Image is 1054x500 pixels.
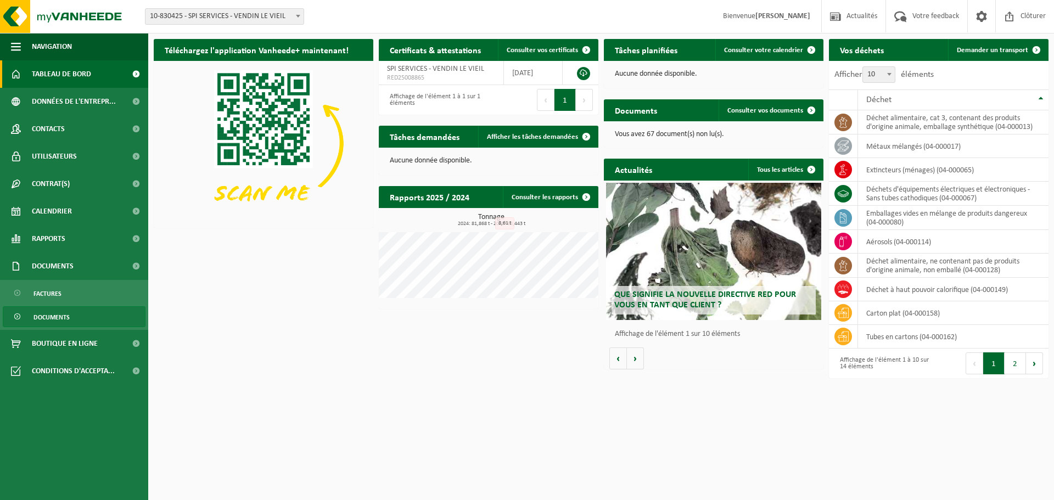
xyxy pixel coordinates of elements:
[32,357,115,385] span: Conditions d'accepta...
[615,330,818,338] p: Affichage de l'élément 1 sur 10 éléments
[748,159,822,181] a: Tous les articles
[858,230,1049,254] td: aérosols (04-000114)
[145,9,304,24] span: 10-830425 - SPI SERVICES - VENDIN LE VIEIL
[755,12,810,20] strong: [PERSON_NAME]
[615,131,812,138] p: Vous avez 67 document(s) non lu(s).
[379,39,492,60] h2: Certificats & attestations
[507,47,578,54] span: Consulter vos certificats
[387,74,495,82] span: RED25008865
[390,157,587,165] p: Aucune donnée disponible.
[858,325,1049,349] td: tubes en cartons (04-000162)
[32,225,65,252] span: Rapports
[858,134,1049,158] td: métaux mélangés (04-000017)
[478,126,597,148] a: Afficher les tâches demandées
[32,88,116,115] span: Données de l'entrepr...
[614,290,796,310] span: Que signifie la nouvelle directive RED pour vous en tant que client ?
[1005,352,1026,374] button: 2
[387,65,484,73] span: SPI SERVICES - VENDIN LE VIEIL
[609,347,627,369] button: Vorige
[858,254,1049,278] td: déchet alimentaire, ne contenant pas de produits d'origine animale, non emballé (04-000128)
[829,39,895,60] h2: Vos déchets
[504,61,563,85] td: [DATE]
[32,33,72,60] span: Navigation
[604,159,663,180] h2: Actualités
[966,352,983,374] button: Previous
[495,217,514,229] div: 8,61 t
[866,95,892,104] span: Déchet
[384,88,483,112] div: Affichage de l'élément 1 à 1 sur 1 éléments
[858,278,1049,301] td: déchet à haut pouvoir calorifique (04-000149)
[858,182,1049,206] td: déchets d'équipements électriques et électroniques - Sans tubes cathodiques (04-000067)
[948,39,1047,61] a: Demander un transport
[503,186,597,208] a: Consulter les rapports
[154,39,360,60] h2: Téléchargez l'application Vanheede+ maintenant!
[715,39,822,61] a: Consulter votre calendrier
[554,89,576,111] button: 1
[606,183,821,320] a: Que signifie la nouvelle directive RED pour vous en tant que client ?
[615,70,812,78] p: Aucune donnée disponible.
[33,307,70,328] span: Documents
[604,39,688,60] h2: Tâches planifiées
[537,89,554,111] button: Previous
[32,252,74,280] span: Documents
[834,70,934,79] label: Afficher éléments
[32,115,65,143] span: Contacts
[32,330,98,357] span: Boutique en ligne
[384,214,598,227] h3: Tonnage
[627,347,644,369] button: Volgende
[32,60,91,88] span: Tableau de bord
[33,283,61,304] span: Factures
[724,47,803,54] span: Consulter votre calendrier
[384,221,598,227] span: 2024: 81,868 t - 2025: 68,443 t
[727,107,803,114] span: Consulter vos documents
[32,170,70,198] span: Contrat(s)
[379,126,470,147] h2: Tâches demandées
[957,47,1028,54] span: Demander un transport
[858,301,1049,325] td: carton plat (04-000158)
[604,99,668,121] h2: Documents
[983,352,1005,374] button: 1
[487,133,578,141] span: Afficher les tâches demandées
[32,198,72,225] span: Calendrier
[32,143,77,170] span: Utilisateurs
[1026,352,1043,374] button: Next
[3,306,145,327] a: Documents
[858,158,1049,182] td: extincteurs (ménages) (04-000065)
[719,99,822,121] a: Consulter vos documents
[145,8,304,25] span: 10-830425 - SPI SERVICES - VENDIN LE VIEIL
[576,89,593,111] button: Next
[498,39,597,61] a: Consulter vos certificats
[3,283,145,304] a: Factures
[154,61,373,226] img: Download de VHEPlus App
[858,110,1049,134] td: déchet alimentaire, cat 3, contenant des produits d'origine animale, emballage synthétique (04-00...
[858,206,1049,230] td: emballages vides en mélange de produits dangereux (04-000080)
[863,67,895,82] span: 10
[379,186,480,207] h2: Rapports 2025 / 2024
[862,66,895,83] span: 10
[834,351,933,375] div: Affichage de l'élément 1 à 10 sur 14 éléments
